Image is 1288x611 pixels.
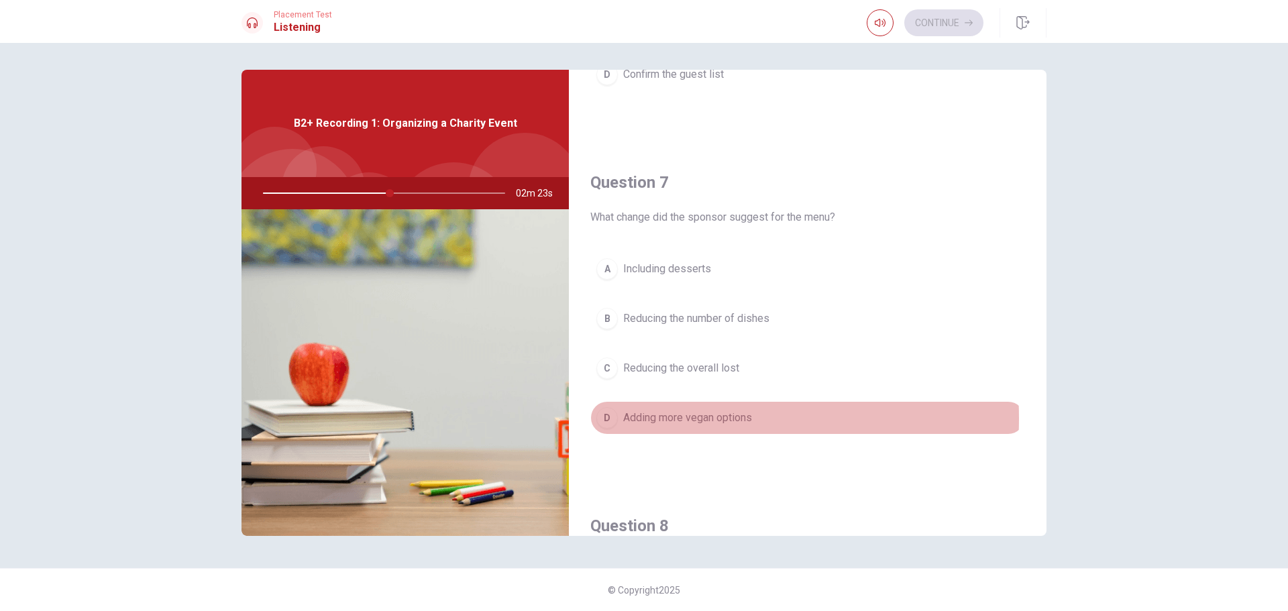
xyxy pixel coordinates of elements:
[623,311,769,327] span: Reducing the number of dishes
[241,209,569,536] img: B2+ Recording 1: Organizing a Charity Event
[590,172,1025,193] h4: Question 7
[596,308,618,329] div: B
[590,515,1025,537] h4: Question 8
[294,115,517,131] span: B2+ Recording 1: Organizing a Charity Event
[590,58,1025,91] button: DConfirm the guest list
[590,401,1025,435] button: DAdding more vegan options
[623,261,711,277] span: Including desserts
[590,209,1025,225] span: What change did the sponsor suggest for the menu?
[623,66,724,82] span: Confirm the guest list
[596,407,618,429] div: D
[590,302,1025,335] button: BReducing the number of dishes
[596,357,618,379] div: C
[274,10,332,19] span: Placement Test
[596,258,618,280] div: A
[596,64,618,85] div: D
[590,252,1025,286] button: AIncluding desserts
[274,19,332,36] h1: Listening
[516,177,563,209] span: 02m 23s
[590,351,1025,385] button: CReducing the overall lost
[623,360,739,376] span: Reducing the overall lost
[608,585,680,596] span: © Copyright 2025
[623,410,752,426] span: Adding more vegan options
